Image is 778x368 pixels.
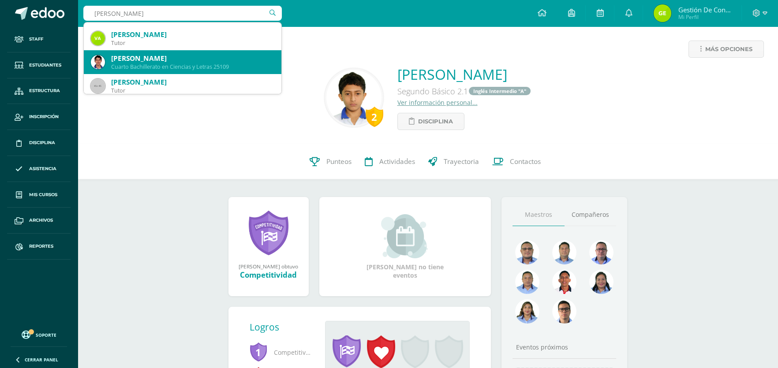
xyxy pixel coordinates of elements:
[379,157,415,167] span: Actividades
[7,182,71,208] a: Mis cursos
[326,70,382,125] img: 74c4bed37c1ceacf0804f376c5157998.png
[111,87,274,94] div: Tutor
[303,144,358,179] a: Punteos
[422,144,486,179] a: Trayectoria
[397,84,531,98] div: Segundo Básico 2.1
[469,87,531,95] a: Inglés Intermedio "A"
[250,321,318,333] div: Logros
[486,144,547,179] a: Contactos
[237,270,300,280] div: Competitividad
[589,240,613,264] img: 30ea9b988cec0d4945cca02c4e803e5a.png
[552,240,576,264] img: 2ac039123ac5bd71a02663c3aa063ac8.png
[29,62,61,69] span: Estudiantes
[512,204,565,226] a: Maestros
[678,13,731,21] span: Mi Perfil
[381,214,429,258] img: event_small.png
[326,157,352,167] span: Punteos
[111,78,274,87] div: [PERSON_NAME]
[589,270,613,294] img: 4a7f7f1a360f3d8e2a3425f4c4febaf9.png
[250,340,311,364] span: Competitividad
[29,87,60,94] span: Estructura
[654,4,671,22] img: c4fdb2b3b5c0576fe729d7be1ce23d7b.png
[397,65,531,84] a: [PERSON_NAME]
[91,31,105,45] img: 9337611cb530201c8ea079104799884b.png
[7,78,71,104] a: Estructura
[7,104,71,130] a: Inscripción
[7,208,71,234] a: Archivos
[512,343,617,351] div: Eventos próximos
[361,214,449,279] div: [PERSON_NAME] no tiene eventos
[444,157,479,167] span: Trayectoria
[250,342,267,362] span: 1
[29,243,53,250] span: Reportes
[29,165,56,172] span: Asistencia
[688,41,764,58] a: Más opciones
[366,107,383,127] div: 2
[111,30,274,39] div: [PERSON_NAME]
[237,263,300,270] div: [PERSON_NAME] obtuvo
[7,130,71,156] a: Disciplina
[111,63,274,71] div: Cuarto Bachillerato en Ciencias y Letras 25109
[29,217,53,224] span: Archivos
[7,234,71,260] a: Reportes
[515,270,539,294] img: 2efff582389d69505e60b50fc6d5bd41.png
[111,54,274,63] div: [PERSON_NAME]
[678,5,731,14] span: Gestión de Convivencia
[552,270,576,294] img: 89a3ce4a01dc90e46980c51de3177516.png
[91,79,105,93] img: 45x45
[7,26,71,52] a: Staff
[29,139,55,146] span: Disciplina
[397,98,478,107] a: Ver información personal...
[565,204,617,226] a: Compañeros
[510,157,541,167] span: Contactos
[29,191,57,198] span: Mis cursos
[7,52,71,78] a: Estudiantes
[11,328,67,340] a: Soporte
[91,55,105,69] img: 91ff3747fdda007479812804f3bb89e0.png
[552,299,576,323] img: b3275fa016b95109afc471d3b448d7ac.png
[7,156,71,182] a: Asistencia
[515,299,539,323] img: 72fdff6db23ea16c182e3ba03ce826f1.png
[25,357,58,363] span: Cerrar panel
[418,113,453,130] span: Disciplina
[29,36,43,43] span: Staff
[515,240,539,264] img: 99962f3fa423c9b8099341731b303440.png
[397,113,464,130] a: Disciplina
[36,332,56,338] span: Soporte
[83,6,282,21] input: Busca un usuario...
[358,144,422,179] a: Actividades
[705,41,752,57] span: Más opciones
[29,113,59,120] span: Inscripción
[111,39,274,47] div: Tutor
